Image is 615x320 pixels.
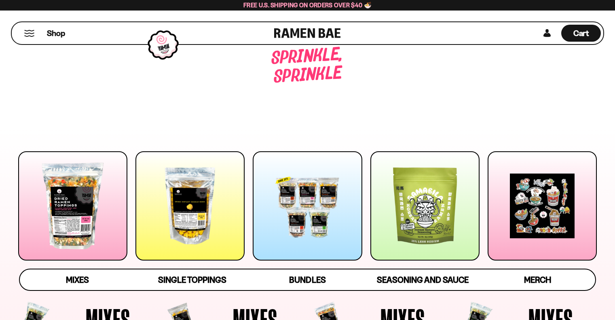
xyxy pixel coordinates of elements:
a: Bundles [250,269,365,290]
a: Shop [47,25,65,42]
span: Mixes [66,275,89,285]
button: Mobile Menu Trigger [24,30,35,37]
a: Merch [480,269,596,290]
a: Mixes [20,269,135,290]
span: Merch [524,275,551,285]
span: Free U.S. Shipping on Orders over $40 🍜 [243,1,372,9]
span: Seasoning and Sauce [377,275,469,285]
span: Single Toppings [158,275,226,285]
a: Seasoning and Sauce [365,269,480,290]
a: Single Toppings [135,269,250,290]
span: Cart [573,28,589,38]
span: Shop [47,28,65,39]
a: Cart [561,22,601,44]
span: Bundles [289,275,325,285]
